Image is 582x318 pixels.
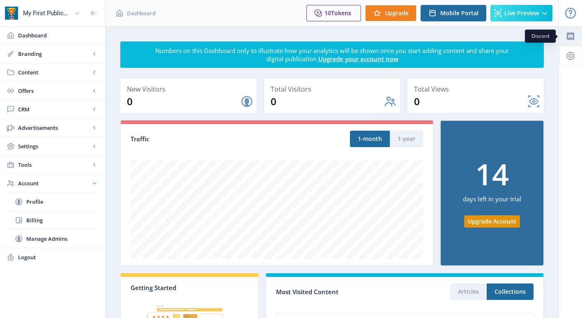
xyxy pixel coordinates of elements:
div: Total Views [414,83,541,95]
div: Total Visitors [271,83,397,95]
div: 0 [127,95,240,108]
button: Upgrade [365,5,416,21]
span: Upgrade [385,10,409,16]
div: Numbers on this Dashboard only to illustrate how your analytics will be shown once you start addi... [155,46,510,63]
a: Upgrade your account now [318,55,398,63]
img: app-icon.png [5,7,18,20]
div: Getting Started [131,283,248,292]
span: Tools [18,161,90,169]
div: My First Publication [23,4,71,22]
span: Logout [18,253,99,261]
div: Most Visited Content [276,286,405,298]
span: Content [18,68,90,76]
span: Profile [26,198,97,206]
button: Live Preview [490,5,552,21]
div: Traffic [131,134,277,144]
span: Dashboard [127,9,156,17]
span: Billing [26,216,97,224]
button: 1-month [350,131,390,147]
span: CRM [18,105,90,113]
span: Live Preview [504,10,539,16]
button: Collections [487,283,534,300]
div: days left in your trial [463,189,521,215]
span: Offers [18,87,90,95]
button: Upgrade Account [464,215,520,228]
div: 0 [271,95,384,108]
a: Profile [8,193,97,211]
span: Branding [18,50,90,58]
span: Tokens [331,9,351,17]
span: Account [18,179,90,187]
button: 10Tokens [306,5,361,21]
button: Articles [450,283,487,300]
span: Dashboard [18,31,99,39]
span: Mobile Portal [440,10,478,16]
a: Manage Admins [8,230,97,248]
a: Billing [8,211,97,229]
div: 0 [414,95,527,108]
div: New Visitors [127,83,253,95]
span: Manage Admins [26,235,97,243]
span: Advertisements [18,124,90,132]
span: Settings [18,142,90,150]
button: 1-year [390,131,423,147]
button: Mobile Portal [421,5,486,21]
span: Discord [531,33,549,39]
div: 14 [475,159,509,189]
